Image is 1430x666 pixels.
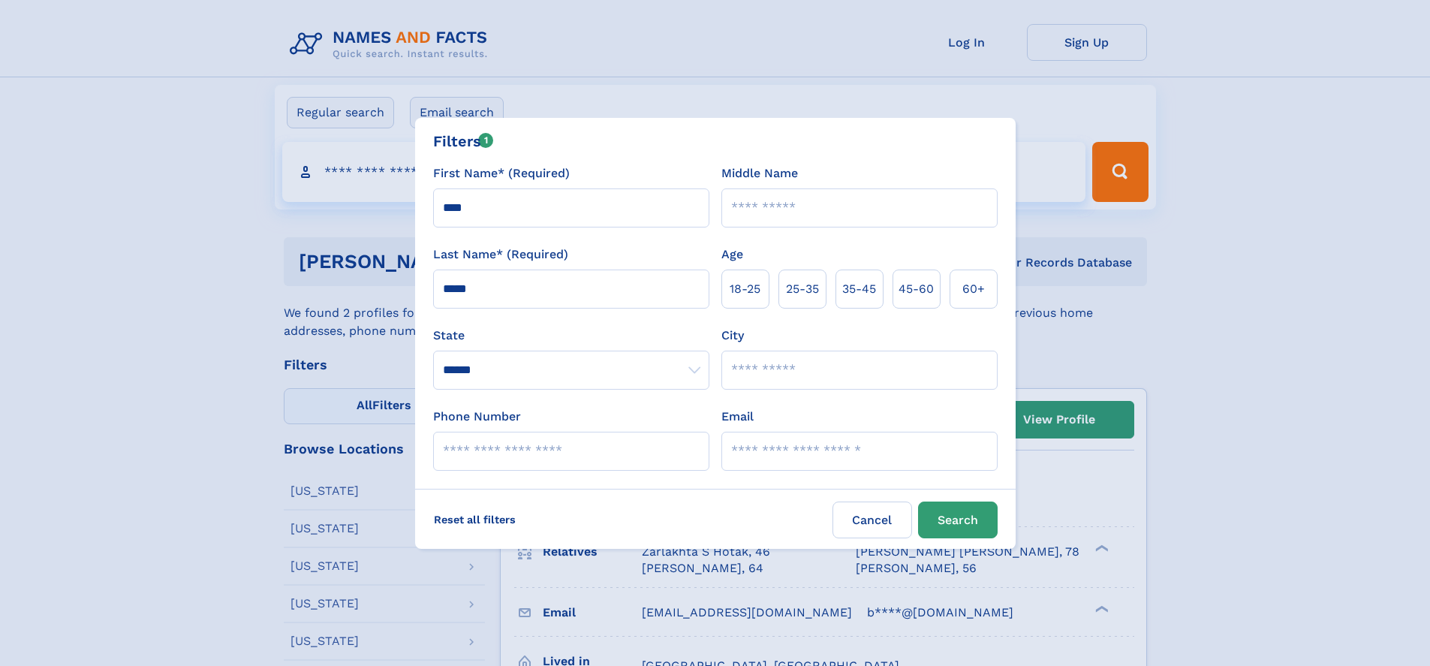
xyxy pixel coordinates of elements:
label: Phone Number [433,408,521,426]
label: Middle Name [721,164,798,182]
label: City [721,327,744,345]
span: 25‑35 [786,280,819,298]
label: Email [721,408,754,426]
label: Last Name* (Required) [433,246,568,264]
span: 45‑60 [899,280,934,298]
button: Search [918,502,998,538]
label: Reset all filters [424,502,525,538]
label: First Name* (Required) [433,164,570,182]
span: 35‑45 [842,280,876,298]
label: Cancel [832,502,912,538]
label: Age [721,246,743,264]
span: 60+ [962,280,985,298]
label: State [433,327,709,345]
span: 18‑25 [730,280,760,298]
div: Filters [433,130,494,152]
